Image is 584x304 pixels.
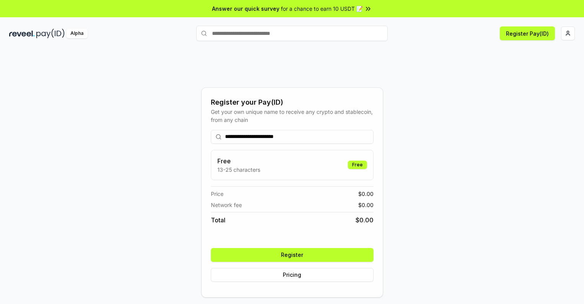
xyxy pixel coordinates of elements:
[500,26,555,40] button: Register Pay(ID)
[358,190,374,198] span: $ 0.00
[211,248,374,262] button: Register
[358,201,374,209] span: $ 0.00
[36,29,65,38] img: pay_id
[348,161,367,169] div: Free
[66,29,88,38] div: Alpha
[211,97,374,108] div: Register your Pay(ID)
[211,190,223,198] span: Price
[211,215,225,225] span: Total
[211,268,374,282] button: Pricing
[217,156,260,166] h3: Free
[356,215,374,225] span: $ 0.00
[9,29,35,38] img: reveel_dark
[211,108,374,124] div: Get your own unique name to receive any crypto and stablecoin, from any chain
[211,201,242,209] span: Network fee
[212,5,279,13] span: Answer our quick survey
[217,166,260,174] p: 13-25 characters
[281,5,363,13] span: for a chance to earn 10 USDT 📝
